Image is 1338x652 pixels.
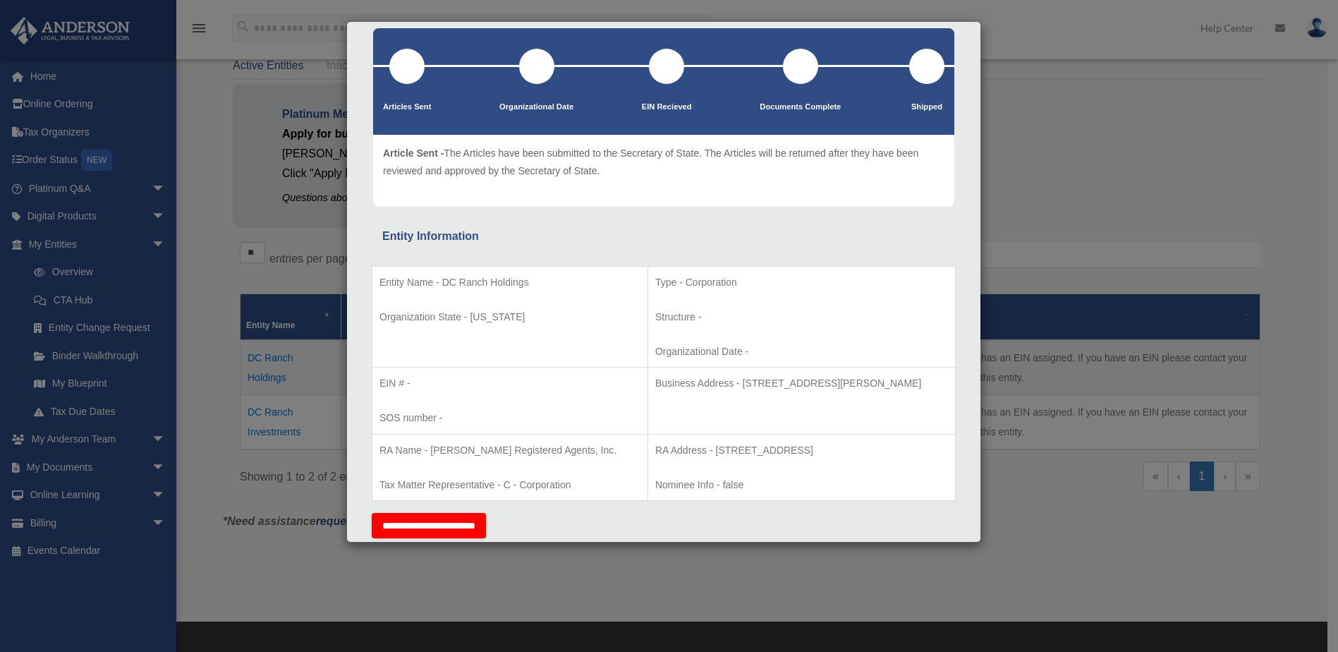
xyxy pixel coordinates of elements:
[655,476,948,494] p: Nominee Info - false
[642,100,692,114] p: EIN Recieved
[379,476,640,494] p: Tax Matter Representative - C - Corporation
[379,409,640,427] p: SOS number -
[655,343,948,361] p: Organizational Date -
[909,100,944,114] p: Shipped
[760,100,841,114] p: Documents Complete
[655,375,948,392] p: Business Address - [STREET_ADDRESS][PERSON_NAME]
[383,145,944,179] p: The Articles have been submitted to the Secretary of State. The Articles will be returned after t...
[499,100,573,114] p: Organizational Date
[655,442,948,459] p: RA Address - [STREET_ADDRESS]
[382,227,945,246] div: Entity Information
[383,147,444,159] span: Article Sent -
[379,375,640,392] p: EIN # -
[379,442,640,459] p: RA Name - [PERSON_NAME] Registered Agents, Inc.
[379,308,640,326] p: Organization State - [US_STATE]
[655,274,948,291] p: Type - Corporation
[379,274,640,291] p: Entity Name - DC Ranch Holdings
[383,100,431,114] p: Articles Sent
[655,308,948,326] p: Structure -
